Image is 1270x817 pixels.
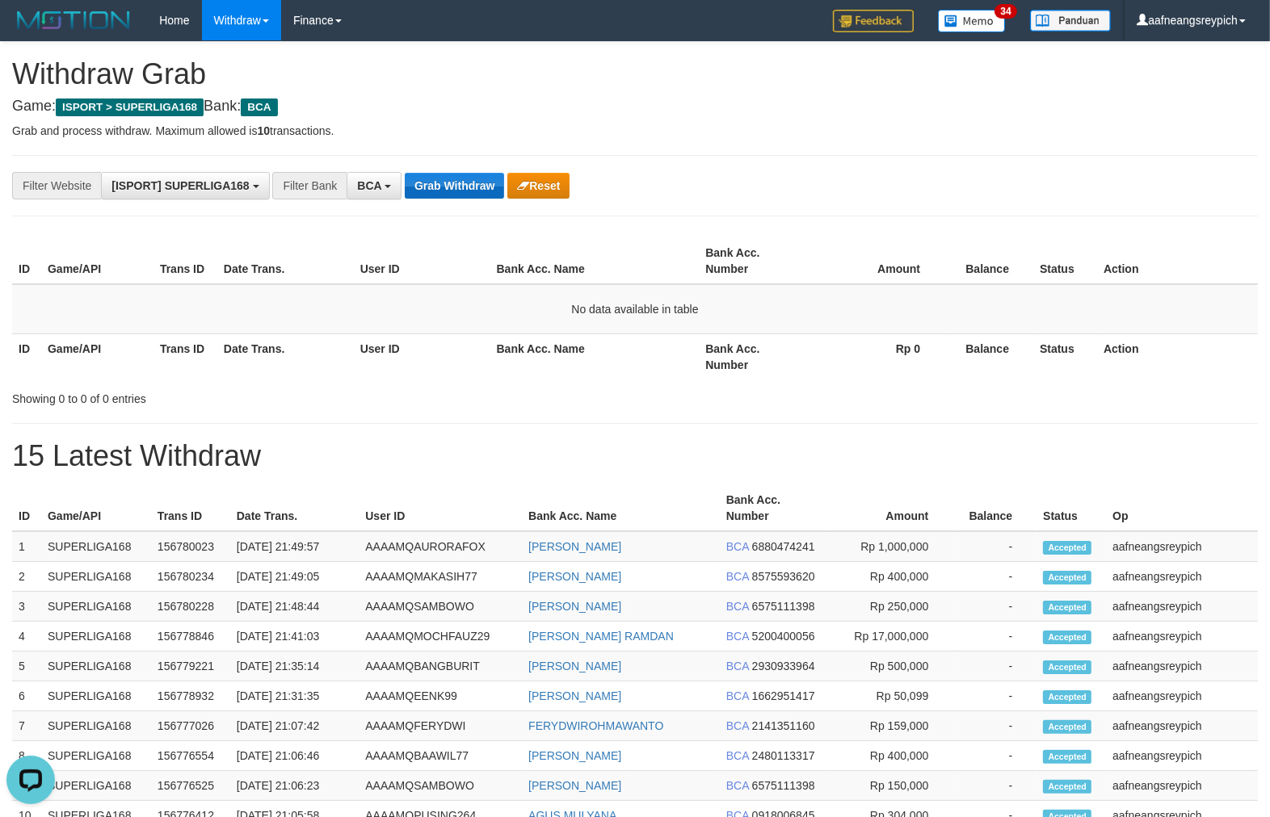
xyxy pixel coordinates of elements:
td: 156776554 [151,741,230,771]
a: FERYDWIROHMAWANTO [528,719,663,732]
td: 3 [12,592,41,622]
span: BCA [726,719,749,732]
span: BCA [726,540,749,553]
span: Copy 2480113317 to clipboard [752,749,815,762]
td: [DATE] 21:49:57 [230,531,360,562]
td: SUPERLIGA168 [41,592,151,622]
td: 4 [12,622,41,652]
a: [PERSON_NAME] [528,540,621,553]
td: [DATE] 21:07:42 [230,711,360,741]
td: aafneangsreypich [1106,652,1258,681]
button: Open LiveChat chat widget [6,6,55,55]
span: Copy 5200400056 to clipboard [752,630,815,643]
th: ID [12,238,41,284]
td: 156780234 [151,562,230,592]
th: Status [1033,333,1097,379]
td: AAAAMQEENK99 [359,681,522,711]
h1: 15 Latest Withdraw [12,440,1258,472]
th: Bank Acc. Number [699,333,811,379]
td: - [952,681,1037,711]
td: Rp 1,000,000 [826,531,953,562]
td: [DATE] 21:49:05 [230,562,360,592]
span: 34 [995,4,1016,19]
th: Bank Acc. Name [490,238,700,284]
span: Accepted [1043,720,1091,734]
td: - [952,562,1037,592]
td: 156777026 [151,711,230,741]
th: Action [1097,333,1258,379]
td: Rp 250,000 [826,592,953,622]
td: SUPERLIGA168 [41,652,151,681]
td: SUPERLIGA168 [41,531,151,562]
button: BCA [347,172,402,199]
td: - [952,652,1037,681]
th: Date Trans. [230,485,360,531]
td: 156780023 [151,531,230,562]
p: Grab and process withdraw. Maximum allowed is transactions. [12,123,1258,139]
span: BCA [241,98,277,116]
th: Trans ID [151,485,230,531]
th: Balance [952,485,1037,531]
td: [DATE] 21:41:03 [230,622,360,652]
a: [PERSON_NAME] [528,779,621,792]
td: Rp 400,000 [826,741,953,771]
span: BCA [726,630,749,643]
span: BCA [726,689,749,702]
td: [DATE] 21:06:46 [230,741,360,771]
th: Bank Acc. Number [699,238,811,284]
span: Accepted [1043,571,1091,584]
th: Trans ID [153,238,217,284]
th: Date Trans. [217,238,354,284]
td: AAAAMQSAMBOWO [359,771,522,801]
td: 156776525 [151,771,230,801]
td: 5 [12,652,41,681]
th: User ID [359,485,522,531]
span: Copy 2141351160 to clipboard [752,719,815,732]
td: Rp 50,099 [826,681,953,711]
img: panduan.png [1030,10,1111,31]
span: Copy 8575593620 to clipboard [752,570,815,583]
th: Amount [826,485,953,531]
td: SUPERLIGA168 [41,622,151,652]
td: 156780228 [151,592,230,622]
td: AAAAMQBAAWIL77 [359,741,522,771]
td: SUPERLIGA168 [41,741,151,771]
div: Filter Website [12,172,101,199]
th: User ID [354,238,490,284]
span: BCA [726,600,749,613]
div: Filter Bank [272,172,347,199]
td: SUPERLIGA168 [41,681,151,711]
td: [DATE] 21:06:23 [230,771,360,801]
span: [ISPORT] SUPERLIGA168 [111,179,249,192]
td: 1 [12,531,41,562]
span: Accepted [1043,601,1091,614]
th: Rp 0 [811,333,944,379]
a: [PERSON_NAME] [528,749,621,762]
span: Accepted [1043,660,1091,674]
td: - [952,771,1037,801]
button: [ISPORT] SUPERLIGA168 [101,172,269,199]
td: aafneangsreypich [1106,711,1258,741]
img: Button%20Memo.svg [938,10,1006,32]
span: BCA [726,570,749,583]
strong: 10 [257,124,270,137]
span: Accepted [1043,780,1091,794]
a: [PERSON_NAME] [528,660,621,672]
td: - [952,592,1037,622]
th: Amount [811,238,944,284]
td: AAAAMQMOCHFAUZ29 [359,622,522,652]
h4: Game: Bank: [12,98,1258,115]
th: Game/API [41,333,153,379]
td: Rp 150,000 [826,771,953,801]
img: Feedback.jpg [833,10,914,32]
td: AAAAMQMAKASIH77 [359,562,522,592]
th: ID [12,333,41,379]
td: [DATE] 21:31:35 [230,681,360,711]
td: aafneangsreypich [1106,622,1258,652]
span: BCA [726,749,749,762]
a: [PERSON_NAME] [528,600,621,613]
td: - [952,531,1037,562]
th: Status [1033,238,1097,284]
td: 156778846 [151,622,230,652]
th: Balance [944,238,1033,284]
